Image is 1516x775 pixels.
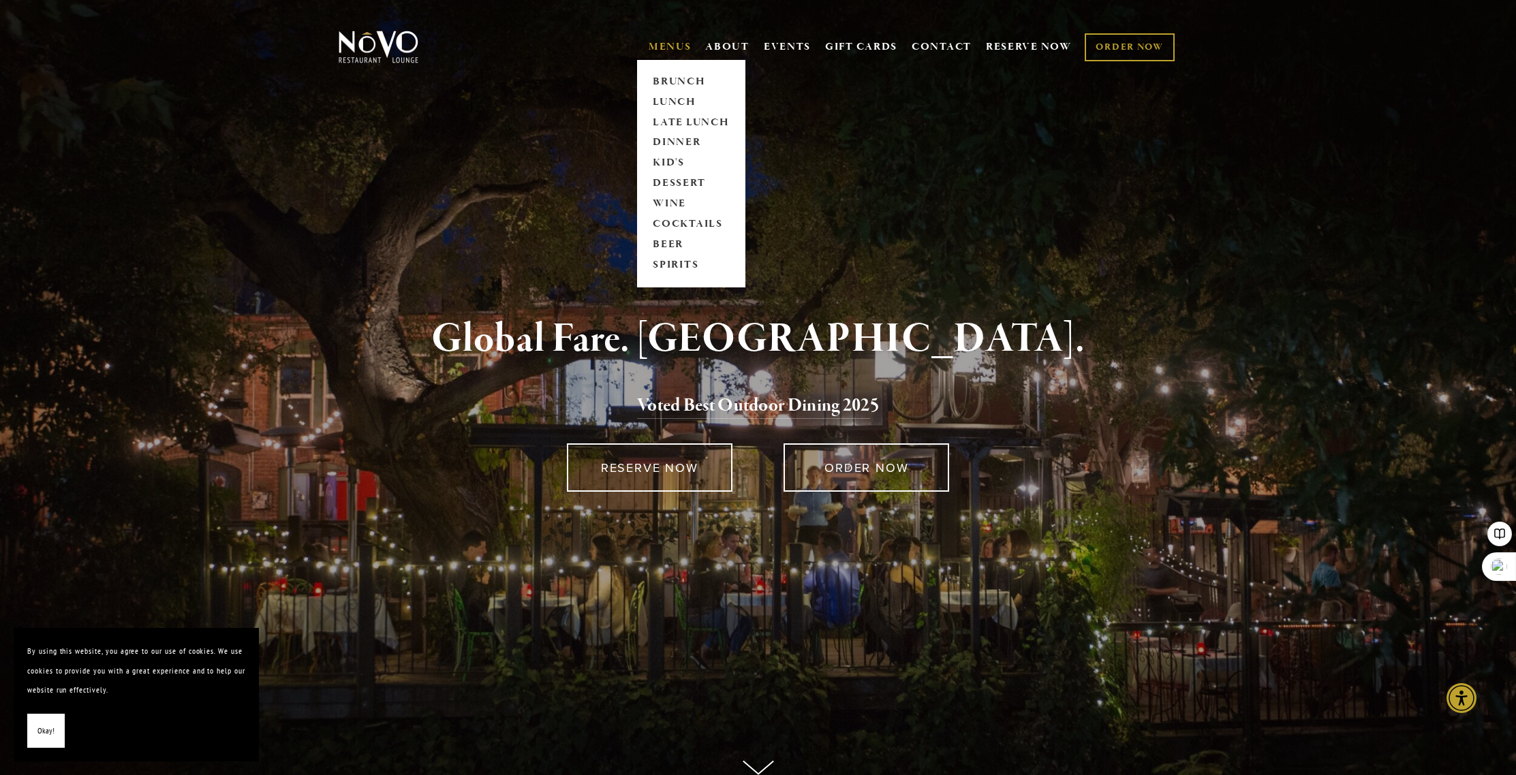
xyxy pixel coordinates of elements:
[784,443,949,492] a: ORDER NOW
[637,394,870,420] a: Voted Best Outdoor Dining 202
[1085,33,1174,61] a: ORDER NOW
[986,34,1072,60] a: RESERVE NOW
[37,721,55,741] span: Okay!
[336,30,421,64] img: Novo Restaurant &amp; Lounge
[912,34,972,60] a: CONTACT
[649,133,734,153] a: DINNER
[649,174,734,194] a: DESSERT
[567,443,732,492] a: RESERVE NOW
[361,392,1156,420] h2: 5
[649,92,734,112] a: LUNCH
[825,34,897,60] a: GIFT CARDS
[764,40,811,54] a: EVENTS
[27,714,65,748] button: Okay!
[649,194,734,215] a: WINE
[649,235,734,255] a: BEER
[27,642,245,700] p: By using this website, you agree to our use of cookies. We use cookies to provide you with a grea...
[649,255,734,276] a: SPIRITS
[649,40,692,54] a: MENUS
[649,153,734,174] a: KID'S
[431,313,1085,365] strong: Global Fare. [GEOGRAPHIC_DATA].
[649,112,734,133] a: LATE LUNCH
[1447,683,1476,713] div: Accessibility Menu
[705,40,749,54] a: ABOUT
[14,628,259,761] section: Cookie banner
[649,72,734,92] a: BRUNCH
[649,215,734,235] a: COCKTAILS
